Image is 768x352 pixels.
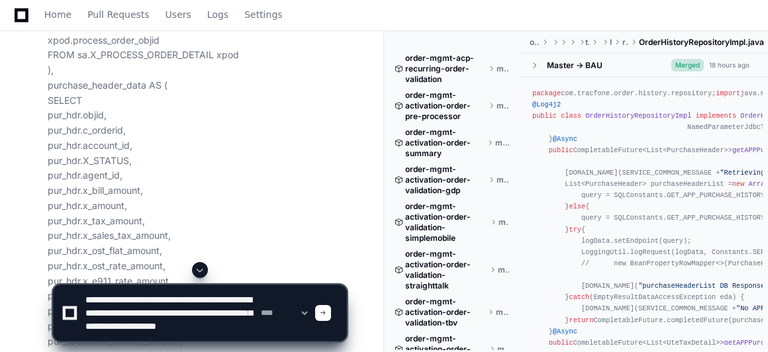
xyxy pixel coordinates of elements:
[553,135,577,143] span: @Async
[405,127,485,159] span: order-mgmt-activation-order-summary
[87,11,149,19] span: Pull Requests
[622,37,628,48] span: repository
[695,112,736,120] span: implements
[207,11,228,19] span: Logs
[585,37,589,48] span: tracfone
[732,180,744,188] span: new
[532,112,557,120] span: public
[497,175,509,185] span: master
[610,37,612,48] span: history
[405,164,486,196] span: order-mgmt-activation-order-validation-gdp
[532,101,561,109] span: @Log4j2
[671,59,704,71] span: Merged
[530,37,540,48] span: order-history
[569,226,581,234] span: try
[405,201,488,243] span: order-mgmt-activation-order-validation-simplemobile
[561,112,581,120] span: class
[585,112,691,120] span: OrderHistoryRepositoryImpl
[709,60,749,70] div: 18 hours ago
[497,101,509,111] span: master
[716,89,740,97] span: import
[532,89,561,97] span: package
[166,11,191,19] span: Users
[499,217,509,228] span: master
[495,138,509,148] span: master
[497,64,509,74] span: master
[405,90,486,122] span: order-mgmt-activation-order-pre-processor
[549,146,573,154] span: public
[547,60,602,71] div: Master -> BAU
[44,11,72,19] span: Home
[569,202,585,210] span: else
[405,53,486,85] span: order-mgmt-acp-recurring-order-validation
[244,11,282,19] span: Settings
[639,37,764,48] span: OrderHistoryRepositoryImpl.java
[405,249,487,291] span: order-mgmt-activation-order-validation-straighttalk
